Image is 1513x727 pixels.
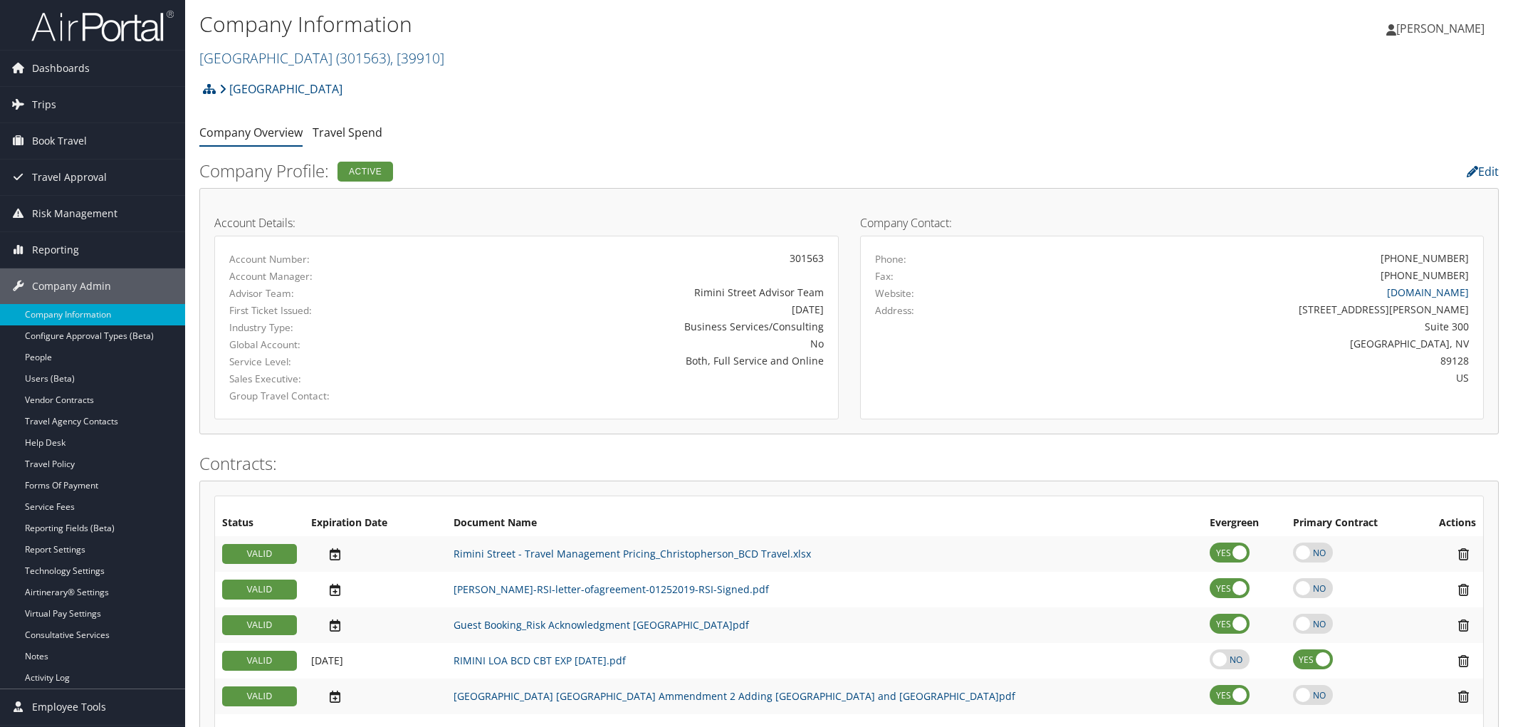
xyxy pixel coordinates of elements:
a: Company Overview [199,125,303,140]
span: ( 301563 ) [336,48,390,68]
div: Active [337,162,393,182]
h2: Contracts: [199,451,1499,476]
span: Reporting [32,232,79,268]
div: [DATE] [434,302,823,317]
a: [GEOGRAPHIC_DATA] [199,48,444,68]
a: Edit [1467,164,1499,179]
h4: Account Details: [214,217,839,229]
div: VALID [222,580,297,600]
span: [PERSON_NAME] [1396,21,1485,36]
label: Global Account: [229,338,413,352]
a: [PERSON_NAME] [1386,7,1499,50]
label: First Ticket Issued: [229,303,413,318]
div: 301563 [434,251,823,266]
label: Address: [875,303,914,318]
span: Dashboards [32,51,90,86]
th: Expiration Date [304,511,446,536]
div: Add/Edit Date [311,689,439,704]
div: VALID [222,544,297,564]
a: [GEOGRAPHIC_DATA] [219,75,342,103]
div: Rimini Street Advisor Team [434,285,823,300]
label: Industry Type: [229,320,413,335]
div: VALID [222,686,297,706]
div: Add/Edit Date [311,547,439,562]
span: [DATE] [311,654,343,667]
div: [PHONE_NUMBER] [1381,251,1469,266]
span: Company Admin [32,268,111,304]
div: 89128 [1029,353,1469,368]
a: [PERSON_NAME]-RSI-letter-ofagreement-01252019-RSI-Signed.pdf [454,582,769,596]
label: Account Number: [229,252,413,266]
i: Remove Contract [1451,654,1476,669]
i: Remove Contract [1451,689,1476,704]
div: VALID [222,615,297,635]
th: Status [215,511,304,536]
a: [DOMAIN_NAME] [1387,286,1469,299]
div: Add/Edit Date [311,582,439,597]
label: Website: [875,286,914,300]
div: No [434,336,823,351]
a: [GEOGRAPHIC_DATA] [GEOGRAPHIC_DATA] Ammendment 2 Adding [GEOGRAPHIC_DATA] and [GEOGRAPHIC_DATA]pdf [454,689,1015,703]
label: Account Manager: [229,269,413,283]
div: US [1029,370,1469,385]
div: Suite 300 [1029,319,1469,334]
a: Travel Spend [313,125,382,140]
th: Primary Contract [1286,511,1415,536]
i: Remove Contract [1451,582,1476,597]
span: Employee Tools [32,689,106,725]
span: Risk Management [32,196,117,231]
a: RIMINI LOA BCD CBT EXP [DATE].pdf [454,654,626,667]
div: VALID [222,651,297,671]
img: airportal-logo.png [31,9,174,43]
a: Rimini Street - Travel Management Pricing_Christopherson_BCD Travel.xlsx [454,547,811,560]
span: Travel Approval [32,159,107,195]
div: [PHONE_NUMBER] [1381,268,1469,283]
i: Remove Contract [1451,547,1476,562]
label: Phone: [875,252,906,266]
div: [GEOGRAPHIC_DATA], NV [1029,336,1469,351]
span: Trips [32,87,56,122]
div: [STREET_ADDRESS][PERSON_NAME] [1029,302,1469,317]
label: Fax: [875,269,894,283]
label: Group Travel Contact: [229,389,413,403]
div: Both, Full Service and Online [434,353,823,368]
label: Sales Executive: [229,372,413,386]
i: Remove Contract [1451,618,1476,633]
h4: Company Contact: [860,217,1485,229]
th: Evergreen [1203,511,1286,536]
th: Actions [1415,511,1483,536]
span: , [ 39910 ] [390,48,444,68]
div: Business Services/Consulting [434,319,823,334]
div: Add/Edit Date [311,618,439,633]
label: Service Level: [229,355,413,369]
span: Book Travel [32,123,87,159]
a: Guest Booking_Risk Acknowledgment [GEOGRAPHIC_DATA]pdf [454,618,749,632]
h1: Company Information [199,9,1066,39]
h2: Company Profile: [199,159,1059,183]
div: Add/Edit Date [311,654,439,667]
label: Advisor Team: [229,286,413,300]
th: Document Name [446,511,1203,536]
